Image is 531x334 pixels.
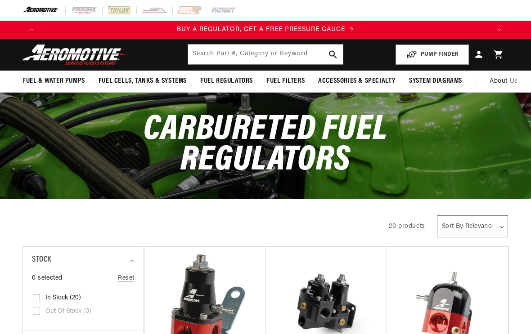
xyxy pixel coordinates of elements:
[323,45,343,64] button: search button
[177,26,345,33] span: BUY A REGULATOR, GET A FREE PRESSURE GAUGE
[45,307,91,316] span: Out of stock (0)
[118,273,135,283] a: Reset
[40,25,490,35] div: 1 of 4
[22,21,40,39] button: Translation missing: en.sections.announcements.previous_announcement
[32,273,63,283] span: 0 selected
[22,76,85,86] span: Fuel & Water Pumps
[396,45,469,65] button: PUMP FINDER
[389,223,425,230] span: 20 products
[188,45,343,64] input: Search by Part Number, Category or Keyword
[266,76,305,86] span: Fuel Filters
[490,21,508,39] button: Translation missing: en.sections.announcements.next_announcement
[483,71,525,92] a: About Us
[311,71,402,92] summary: Accessories & Specialty
[409,76,462,86] span: System Diagrams
[92,71,193,92] summary: Fuel Cells, Tanks & Systems
[99,76,187,86] span: Fuel Cells, Tanks & Systems
[318,76,396,86] span: Accessories & Specialty
[193,71,260,92] summary: Fuel Regulators
[40,25,490,35] a: BUY A REGULATOR, GET A FREE PRESSURE GAUGE
[144,112,388,178] span: Carbureted Fuel Regulators
[19,44,132,65] img: Aeromotive
[402,71,469,92] summary: System Diagrams
[260,71,311,92] summary: Fuel Filters
[32,247,135,273] summary: Stock (0 selected)
[200,76,253,86] span: Fuel Regulators
[45,294,81,302] span: In stock (20)
[40,25,490,35] div: Announcement
[16,71,92,92] summary: Fuel & Water Pumps
[32,254,51,267] span: Stock
[490,78,518,85] span: About Us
